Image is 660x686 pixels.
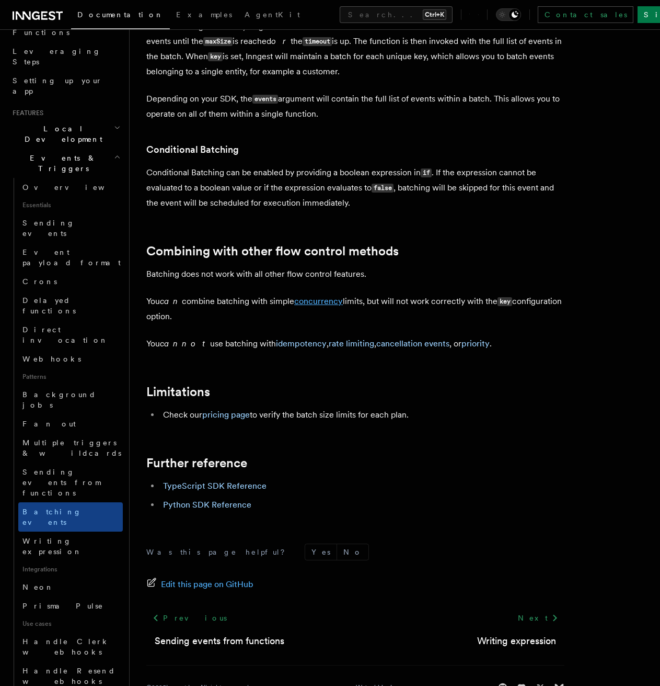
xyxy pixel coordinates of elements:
span: Sending events from functions [22,468,100,497]
button: Yes [305,544,337,560]
code: timeout [303,37,332,46]
a: Sending events [18,213,123,243]
li: Check our to verify the batch size limits for each plan. [160,408,564,422]
code: events [252,95,278,104]
a: Writing expression [477,634,556,648]
kbd: Ctrl+K [423,9,446,20]
a: Leveraging Steps [8,42,123,71]
span: Prisma Pulse [22,602,103,610]
a: Contact sales [538,6,633,23]
button: No [337,544,368,560]
em: cannot [160,339,210,348]
a: Background jobs [18,385,123,414]
a: concurrency [294,296,343,306]
button: Search...Ctrl+K [340,6,453,23]
span: Documentation [77,10,164,19]
span: Leveraging Steps [13,47,101,66]
span: Batching events [22,508,82,526]
a: Sending events from functions [155,634,284,648]
span: Event payload format [22,248,121,267]
a: idempotency [276,339,327,348]
a: Neon [18,578,123,597]
a: AgentKit [238,3,306,28]
p: You use batching with , , , or . [146,336,564,351]
span: Multiple triggers & wildcards [22,438,121,457]
span: Direct invocation [22,325,108,344]
p: When batching is enabled, Inngest creates a new batch when the first event is received. The batch... [146,19,564,79]
a: Examples [170,3,238,28]
a: Batching events [18,502,123,532]
p: You combine batching with simple limits, but will not work correctly with the configuration option. [146,294,564,324]
span: Handle Clerk webhooks [22,637,110,656]
a: Handle Clerk webhooks [18,632,123,661]
span: Use cases [18,615,123,632]
span: Setting up your app [13,76,102,95]
a: Edit this page on GitHub [146,577,253,592]
a: Next [512,609,564,627]
a: cancellation events [376,339,449,348]
span: Webhooks [22,355,81,363]
span: Writing expression [22,537,82,556]
span: Background jobs [22,390,96,409]
code: maxSize [203,37,233,46]
span: Edit this page on GitHub [161,577,253,592]
span: Features [8,109,43,117]
span: Delayed functions [22,296,76,315]
a: TypeScript SDK Reference [163,481,267,491]
span: Neon [22,583,54,591]
a: pricing page [202,410,250,420]
code: key [497,297,512,306]
a: Writing expression [18,532,123,561]
code: false [372,184,393,193]
span: Integrations [18,561,123,578]
code: if [421,168,432,177]
em: can [160,296,182,306]
button: Local Development [8,119,123,149]
span: Patterns [18,368,123,385]
span: Fan out [22,420,76,428]
a: Crons [18,272,123,291]
a: Delayed functions [18,291,123,320]
a: Fan out [18,414,123,433]
p: Was this page helpful? [146,547,292,557]
span: AgentKit [245,10,300,19]
span: Crons [22,277,57,286]
a: Combining with other flow control methods [146,244,399,258]
p: Conditional Batching can be enabled by providing a boolean expression in . If the expression cann... [146,165,564,210]
a: Multiple triggers & wildcards [18,433,123,463]
span: Handle Resend webhooks [22,667,115,685]
a: Event payload format [18,243,123,272]
span: Local Development [8,123,114,144]
p: Batching does not work with all other flow control features. [146,267,564,282]
span: Sending events [22,219,75,238]
a: Direct invocation [18,320,123,350]
a: Python SDK Reference [163,500,251,510]
span: Essentials [18,197,123,213]
a: priority [461,339,490,348]
button: Events & Triggers [8,149,123,178]
em: or [271,36,291,46]
a: Documentation [71,3,170,29]
a: Prisma Pulse [18,597,123,615]
code: key [208,52,223,61]
span: Overview [22,183,130,192]
button: Toggle dark mode [496,8,521,21]
a: Limitations [146,385,210,399]
p: Depending on your SDK, the argument will contain the full list of events within a batch. This all... [146,92,564,121]
a: Setting up your app [8,71,123,100]
a: Further reference [146,456,247,470]
a: Conditional Batching [146,142,239,157]
span: Events & Triggers [8,153,114,174]
a: Previous [146,609,233,627]
a: Sending events from functions [18,463,123,502]
a: rate limiting [329,339,374,348]
a: Overview [18,178,123,197]
span: Examples [176,10,232,19]
a: Webhooks [18,350,123,368]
